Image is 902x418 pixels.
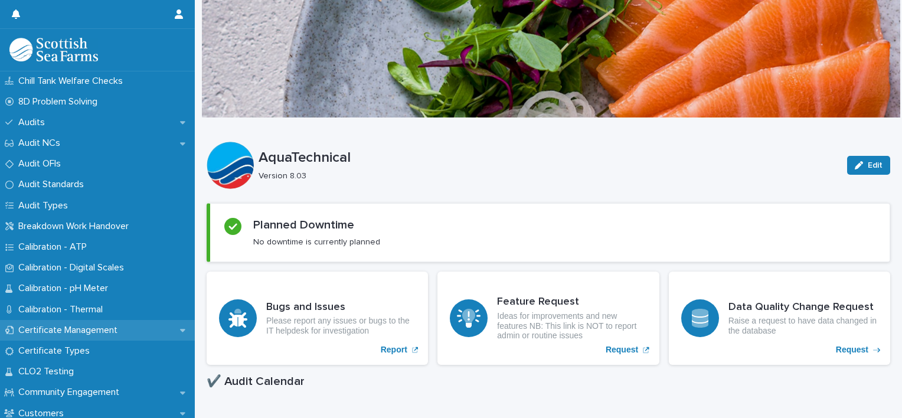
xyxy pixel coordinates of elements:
span: Edit [868,161,883,169]
a: Request [669,272,890,365]
h3: Feature Request [497,296,646,309]
p: Calibration - pH Meter [14,283,117,294]
h3: Bugs and Issues [266,301,416,314]
p: Community Engagement [14,387,129,398]
p: Request [836,345,868,355]
p: Audits [14,117,54,128]
p: Audit NCs [14,138,70,149]
p: Ideas for improvements and new features NB: This link is NOT to report admin or routine issues [497,311,646,341]
p: AquaTechnical [259,149,838,166]
p: Audit Standards [14,179,93,190]
button: Edit [847,156,890,175]
p: CLO2 Testing [14,366,83,377]
a: Report [207,272,428,365]
img: mMrefqRFQpe26GRNOUkG [9,38,98,61]
p: 8D Problem Solving [14,96,107,107]
p: Calibration - Thermal [14,304,112,315]
p: Chill Tank Welfare Checks [14,76,132,87]
p: Please report any issues or bugs to the IT helpdesk for investigation [266,316,416,336]
p: Breakdown Work Handover [14,221,138,232]
h1: ✔️ Audit Calendar [207,374,890,388]
a: Request [437,272,659,365]
p: Raise a request to have data changed in the database [728,316,878,336]
p: Report [381,345,407,355]
h3: Data Quality Change Request [728,301,878,314]
p: Certificate Management [14,325,127,336]
p: Audit OFIs [14,158,70,169]
p: Request [606,345,638,355]
p: Version 8.03 [259,171,833,181]
p: Certificate Types [14,345,99,357]
p: Audit Types [14,200,77,211]
h2: Planned Downtime [253,218,354,232]
p: No downtime is currently planned [253,237,380,247]
p: Calibration - Digital Scales [14,262,133,273]
p: Calibration - ATP [14,241,96,253]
